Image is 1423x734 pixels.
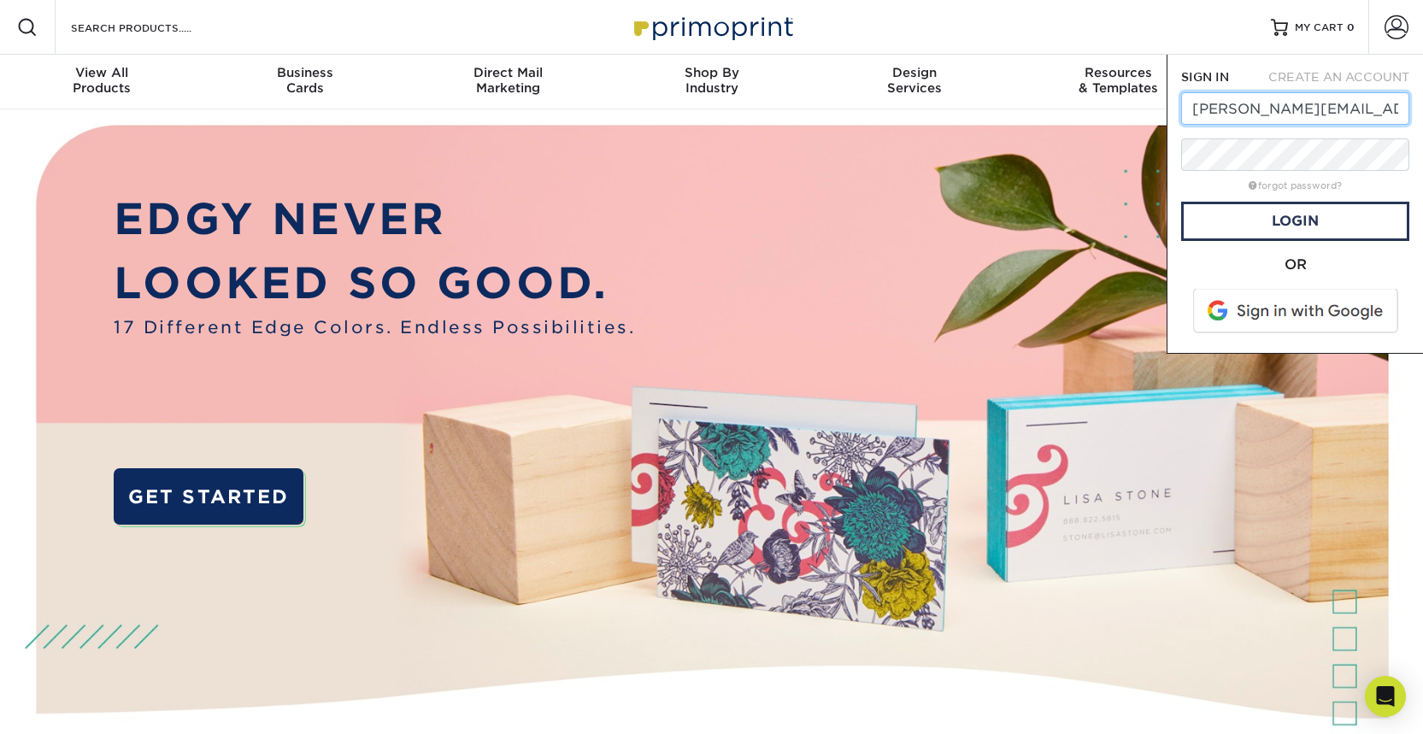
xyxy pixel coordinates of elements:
[1181,92,1409,125] input: Email
[813,55,1016,109] a: DesignServices
[1016,55,1220,109] a: Resources& Templates
[1016,65,1220,80] span: Resources
[1249,180,1342,191] a: forgot password?
[407,55,610,109] a: Direct MailMarketing
[1365,676,1406,717] div: Open Intercom Messenger
[1295,21,1344,35] span: MY CART
[203,65,407,80] span: Business
[610,55,814,109] a: Shop ByIndustry
[203,65,407,96] div: Cards
[114,187,635,251] p: EDGY NEVER
[114,315,635,341] span: 17 Different Edge Colors. Endless Possibilities.
[1181,70,1229,84] span: SIGN IN
[407,65,610,96] div: Marketing
[626,9,797,45] img: Primoprint
[1181,255,1409,275] div: OR
[1268,70,1409,84] span: CREATE AN ACCOUNT
[610,65,814,80] span: Shop By
[114,468,303,525] a: GET STARTED
[407,65,610,80] span: Direct Mail
[813,65,1016,96] div: Services
[1181,202,1409,241] a: Login
[203,55,407,109] a: BusinessCards
[4,682,145,728] iframe: Google Customer Reviews
[114,251,635,315] p: LOOKED SO GOOD.
[69,17,236,38] input: SEARCH PRODUCTS.....
[813,65,1016,80] span: Design
[1016,65,1220,96] div: & Templates
[610,65,814,96] div: Industry
[1347,21,1355,33] span: 0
